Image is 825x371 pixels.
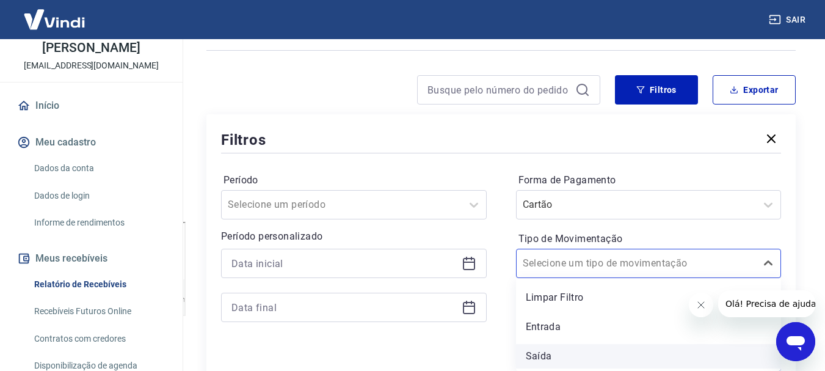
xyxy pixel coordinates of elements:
[427,81,570,99] input: Busque pelo número do pedido
[29,299,168,324] a: Recebíveis Futuros Online
[29,156,168,181] a: Dados da conta
[713,75,796,105] button: Exportar
[221,229,487,244] p: Período personalizado
[32,32,175,42] div: [PERSON_NAME]: [DOMAIN_NAME]
[142,72,196,80] div: Palavras-chave
[15,92,168,119] a: Início
[29,210,168,235] a: Informe de rendimentos
[776,322,815,361] iframe: Botão para abrir a janela de mensagens
[615,75,698,105] button: Filtros
[34,20,60,29] div: v 4.0.25
[518,173,779,188] label: Forma de Pagamento
[224,173,484,188] label: Período
[29,183,168,208] a: Dados de login
[29,272,168,297] a: Relatório de Recebíveis
[15,1,94,38] img: Vindi
[129,71,139,81] img: tab_keywords_by_traffic_grey.svg
[20,32,29,42] img: website_grey.svg
[516,344,782,369] div: Saída
[221,130,266,150] h5: Filtros
[689,293,713,317] iframe: Fechar mensagem
[24,59,159,72] p: [EMAIL_ADDRESS][DOMAIN_NAME]
[29,326,168,351] a: Contratos com credores
[7,9,103,18] span: Olá! Precisa de ajuda?
[516,315,782,339] div: Entrada
[51,71,60,81] img: tab_domain_overview_orange.svg
[20,20,29,29] img: logo_orange.svg
[518,232,779,246] label: Tipo de Movimentação
[766,9,810,31] button: Sair
[64,72,93,80] div: Domínio
[15,129,168,156] button: Meu cadastro
[42,42,140,54] p: [PERSON_NAME]
[516,285,782,310] div: Limpar Filtro
[718,290,815,317] iframe: Mensagem da empresa
[231,254,457,273] input: Data inicial
[15,245,168,272] button: Meus recebíveis
[231,298,457,317] input: Data final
